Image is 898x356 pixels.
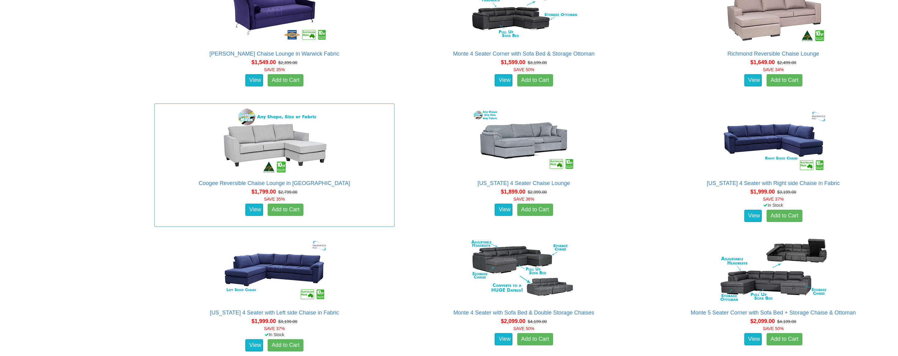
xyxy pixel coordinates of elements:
font: SAVE 36% [513,197,534,202]
font: SAVE 50% [513,67,534,72]
img: Coogee Reversible Chaise Lounge in Fabric [219,107,329,174]
a: Monte 4 Seater with Sofa Bed & Double Storage Chaises [453,310,594,316]
img: Monte 5 Seater Corner with Sofa Bed + Storage Chaise & Ottoman [718,236,828,303]
a: View [245,339,263,351]
img: Arizona 4 Seater with Left side Chaise in Fabric [219,236,329,303]
a: View [744,333,762,345]
a: Coogee Reversible Chaise Lounge in [GEOGRAPHIC_DATA] [199,180,350,186]
span: $1,999.00 [750,189,775,195]
img: Arizona 4 Seater with Right side Chaise in Fabric [718,107,828,174]
a: Add to Cart [767,210,802,222]
a: Monte 4 Seater Corner with Sofa Bed & Storage Ottoman [453,51,595,57]
a: Add to Cart [767,74,802,86]
a: View [245,204,263,216]
a: Richmond Reversible Chaise Lounge [728,51,819,57]
del: $4,199.00 [528,319,547,324]
del: $2,999.00 [528,190,547,194]
span: $1,649.00 [750,59,775,65]
a: Add to Cart [767,333,802,345]
span: $1,999.00 [251,318,276,324]
a: Add to Cart [268,74,303,86]
span: $2,099.00 [501,318,525,324]
font: SAVE 37% [763,197,784,202]
a: Add to Cart [517,204,553,216]
del: $3,199.00 [528,60,547,65]
a: View [744,210,762,222]
a: [US_STATE] 4 Seater Chaise Lounge [478,180,570,186]
font: SAVE 50% [763,326,784,331]
del: $4,199.00 [777,319,796,324]
a: View [495,204,512,216]
font: SAVE 35% [264,67,285,72]
div: In Stock [153,332,396,338]
font: SAVE 50% [513,326,534,331]
font: SAVE 37% [264,326,285,331]
span: $1,799.00 [251,189,276,195]
a: [PERSON_NAME] Chaise Lounge in Warwick Fabric [210,51,339,57]
span: $2,099.00 [750,318,775,324]
span: $1,599.00 [501,59,525,65]
a: Add to Cart [268,339,303,351]
a: Add to Cart [517,74,553,86]
a: [US_STATE] 4 Seater with Right side Chaise in Fabric [707,180,840,186]
del: $2,499.00 [777,60,796,65]
a: View [495,74,512,86]
span: $1,899.00 [501,189,525,195]
img: Monte 4 Seater with Sofa Bed & Double Storage Chaises [469,236,579,303]
span: $1,549.00 [251,59,276,65]
del: $2,799.00 [278,190,297,194]
font: SAVE 35% [264,197,285,202]
a: View [245,74,263,86]
a: Add to Cart [517,333,553,345]
font: SAVE 34% [763,67,784,72]
del: $3,199.00 [278,319,297,324]
img: Texas 4 Seater Chaise Lounge [469,107,579,174]
a: View [744,74,762,86]
a: Monte 5 Seater Corner with Sofa Bed + Storage Chaise & Ottoman [691,310,856,316]
div: In Stock [652,202,895,208]
a: Add to Cart [268,204,303,216]
del: $3,199.00 [777,190,796,194]
a: [US_STATE] 4 Seater with Left side Chaise in Fabric [210,310,339,316]
a: View [495,333,512,345]
del: $2,399.00 [278,60,297,65]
